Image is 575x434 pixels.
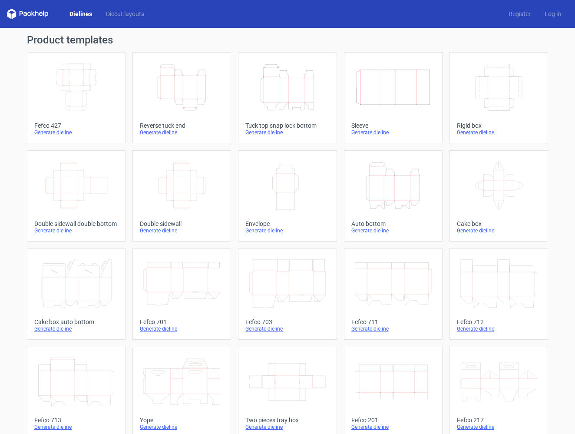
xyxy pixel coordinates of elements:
[351,220,435,227] div: Auto bottom
[502,10,538,18] a: Register
[457,417,541,424] div: Fefco 217
[140,227,224,234] div: Generate dieline
[140,325,224,332] div: Generate dieline
[344,52,443,143] a: SleeveGenerate dieline
[351,325,435,332] div: Generate dieline
[351,129,435,136] div: Generate dieline
[245,122,329,129] div: Tuck top snap lock bottom
[34,325,118,332] div: Generate dieline
[449,52,548,143] a: Rigid boxGenerate dieline
[140,417,224,424] div: Yope
[34,227,118,234] div: Generate dieline
[245,220,329,227] div: Envelope
[27,150,126,242] a: Double sidewall double bottomGenerate dieline
[238,52,337,143] a: Tuck top snap lock bottomGenerate dieline
[351,227,435,234] div: Generate dieline
[63,10,99,18] a: Dielines
[457,325,541,332] div: Generate dieline
[34,122,118,129] div: Fefco 427
[538,10,568,18] a: Log in
[238,248,337,340] a: Fefco 703Generate dieline
[140,129,224,136] div: Generate dieline
[351,122,435,129] div: Sleeve
[99,10,151,18] a: Diecut layouts
[344,248,443,340] a: Fefco 711Generate dieline
[449,248,548,340] a: Fefco 712Generate dieline
[351,417,435,424] div: Fefco 201
[245,417,329,424] div: Two pieces tray box
[245,325,329,332] div: Generate dieline
[27,35,548,45] h1: Product templates
[238,150,337,242] a: EnvelopeGenerate dieline
[34,129,118,136] div: Generate dieline
[449,150,548,242] a: Cake boxGenerate dieline
[34,417,118,424] div: Fefco 713
[457,129,541,136] div: Generate dieline
[351,424,435,431] div: Generate dieline
[457,424,541,431] div: Generate dieline
[140,424,224,431] div: Generate dieline
[457,227,541,234] div: Generate dieline
[140,318,224,325] div: Fefco 701
[457,318,541,325] div: Fefco 712
[132,150,231,242] a: Double sidewallGenerate dieline
[245,424,329,431] div: Generate dieline
[344,150,443,242] a: Auto bottomGenerate dieline
[351,318,435,325] div: Fefco 711
[34,424,118,431] div: Generate dieline
[457,220,541,227] div: Cake box
[34,220,118,227] div: Double sidewall double bottom
[34,318,118,325] div: Cake box auto bottom
[132,248,231,340] a: Fefco 701Generate dieline
[132,52,231,143] a: Reverse tuck endGenerate dieline
[245,129,329,136] div: Generate dieline
[245,227,329,234] div: Generate dieline
[27,52,126,143] a: Fefco 427Generate dieline
[245,318,329,325] div: Fefco 703
[140,220,224,227] div: Double sidewall
[140,122,224,129] div: Reverse tuck end
[27,248,126,340] a: Cake box auto bottomGenerate dieline
[457,122,541,129] div: Rigid box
